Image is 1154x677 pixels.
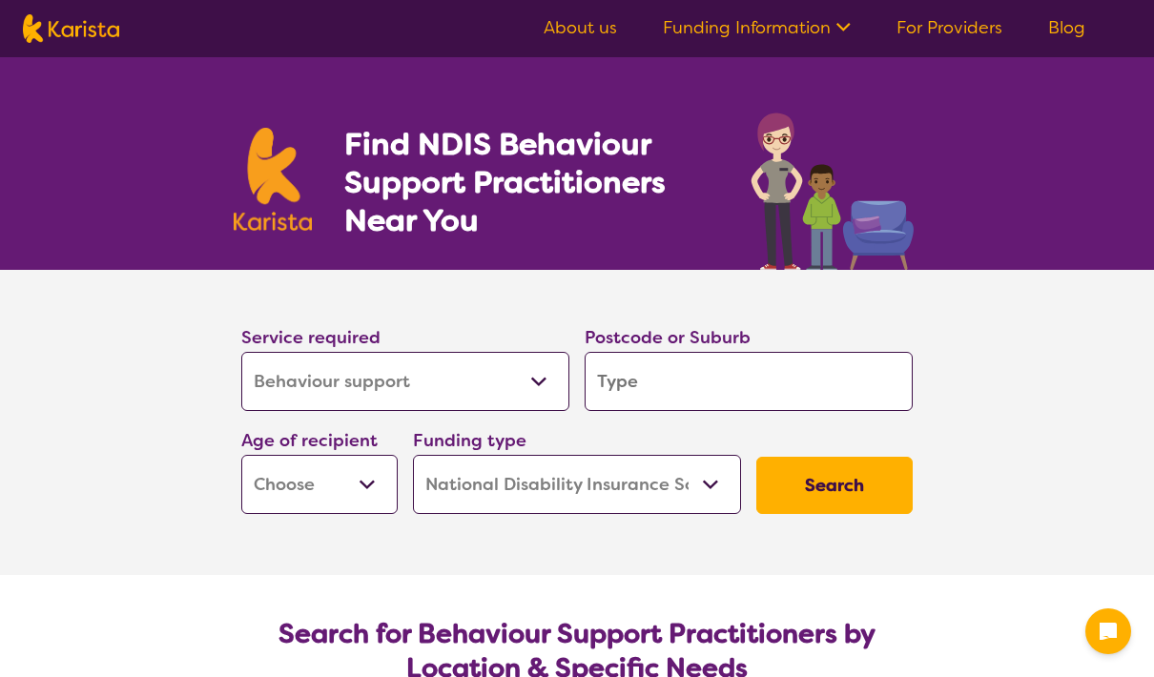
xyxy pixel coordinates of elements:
label: Service required [241,326,381,349]
label: Funding type [413,429,526,452]
img: Karista logo [234,128,312,231]
img: Karista logo [23,14,119,43]
a: Funding Information [663,16,851,39]
a: Blog [1048,16,1085,39]
label: Age of recipient [241,429,378,452]
button: Search [756,457,913,514]
label: Postcode or Suburb [585,326,751,349]
input: Type [585,352,913,411]
h1: Find NDIS Behaviour Support Practitioners Near You [344,125,713,239]
a: About us [544,16,617,39]
img: behaviour-support [746,103,920,270]
a: For Providers [896,16,1002,39]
